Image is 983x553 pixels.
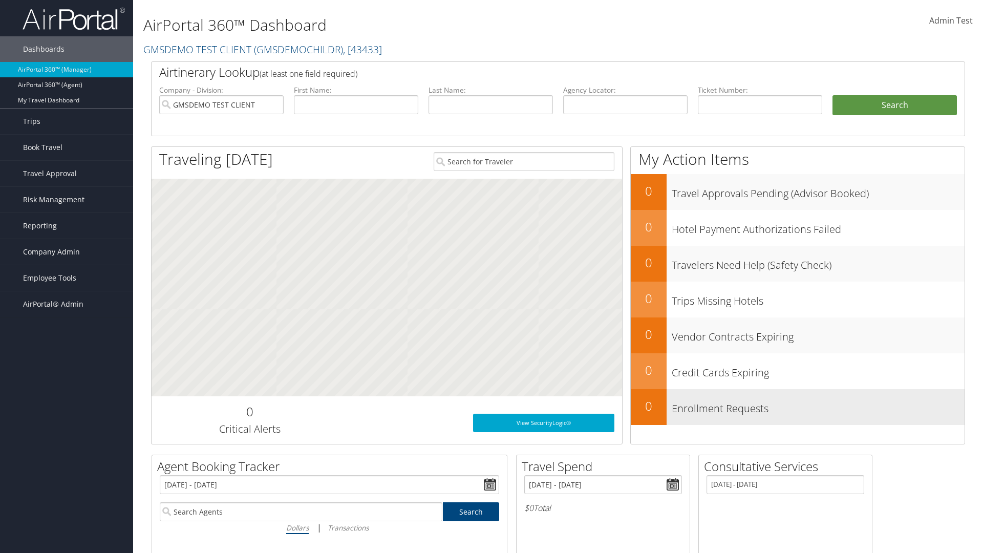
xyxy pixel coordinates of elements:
[631,182,667,200] h2: 0
[672,325,965,344] h3: Vendor Contracts Expiring
[23,239,80,265] span: Company Admin
[672,217,965,237] h3: Hotel Payment Authorizations Failed
[631,389,965,425] a: 0Enrollment Requests
[631,397,667,415] h2: 0
[473,414,614,432] a: View SecurityLogic®
[522,458,690,475] h2: Travel Spend
[328,523,369,533] i: Transactions
[929,15,973,26] span: Admin Test
[631,290,667,307] h2: 0
[429,85,553,95] label: Last Name:
[672,396,965,416] h3: Enrollment Requests
[159,63,889,81] h2: Airtinerary Lookup
[143,14,696,36] h1: AirPortal 360™ Dashboard
[286,523,309,533] i: Dollars
[23,265,76,291] span: Employee Tools
[23,161,77,186] span: Travel Approval
[143,42,382,56] a: GMSDEMO TEST CLIENT
[563,85,688,95] label: Agency Locator:
[524,502,533,514] span: $0
[631,353,965,389] a: 0Credit Cards Expiring
[631,254,667,271] h2: 0
[631,317,965,353] a: 0Vendor Contracts Expiring
[631,361,667,379] h2: 0
[294,85,418,95] label: First Name:
[23,187,84,212] span: Risk Management
[631,282,965,317] a: 0Trips Missing Hotels
[160,521,499,534] div: |
[23,36,65,62] span: Dashboards
[672,289,965,308] h3: Trips Missing Hotels
[23,7,125,31] img: airportal-logo.png
[159,85,284,95] label: Company - Division:
[631,246,965,282] a: 0Travelers Need Help (Safety Check)
[672,181,965,201] h3: Travel Approvals Pending (Advisor Booked)
[631,218,667,236] h2: 0
[631,148,965,170] h1: My Action Items
[524,502,682,514] h6: Total
[698,85,822,95] label: Ticket Number:
[160,502,442,521] input: Search Agents
[832,95,957,116] button: Search
[631,174,965,210] a: 0Travel Approvals Pending (Advisor Booked)
[157,458,507,475] h2: Agent Booking Tracker
[23,213,57,239] span: Reporting
[672,253,965,272] h3: Travelers Need Help (Safety Check)
[159,422,340,436] h3: Critical Alerts
[704,458,872,475] h2: Consultative Services
[443,502,500,521] a: Search
[672,360,965,380] h3: Credit Cards Expiring
[260,68,357,79] span: (at least one field required)
[929,5,973,37] a: Admin Test
[23,135,62,160] span: Book Travel
[23,291,83,317] span: AirPortal® Admin
[631,210,965,246] a: 0Hotel Payment Authorizations Failed
[23,109,40,134] span: Trips
[159,403,340,420] h2: 0
[254,42,343,56] span: ( GMSDEMOCHILDR )
[343,42,382,56] span: , [ 43433 ]
[631,326,667,343] h2: 0
[159,148,273,170] h1: Traveling [DATE]
[434,152,614,171] input: Search for Traveler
